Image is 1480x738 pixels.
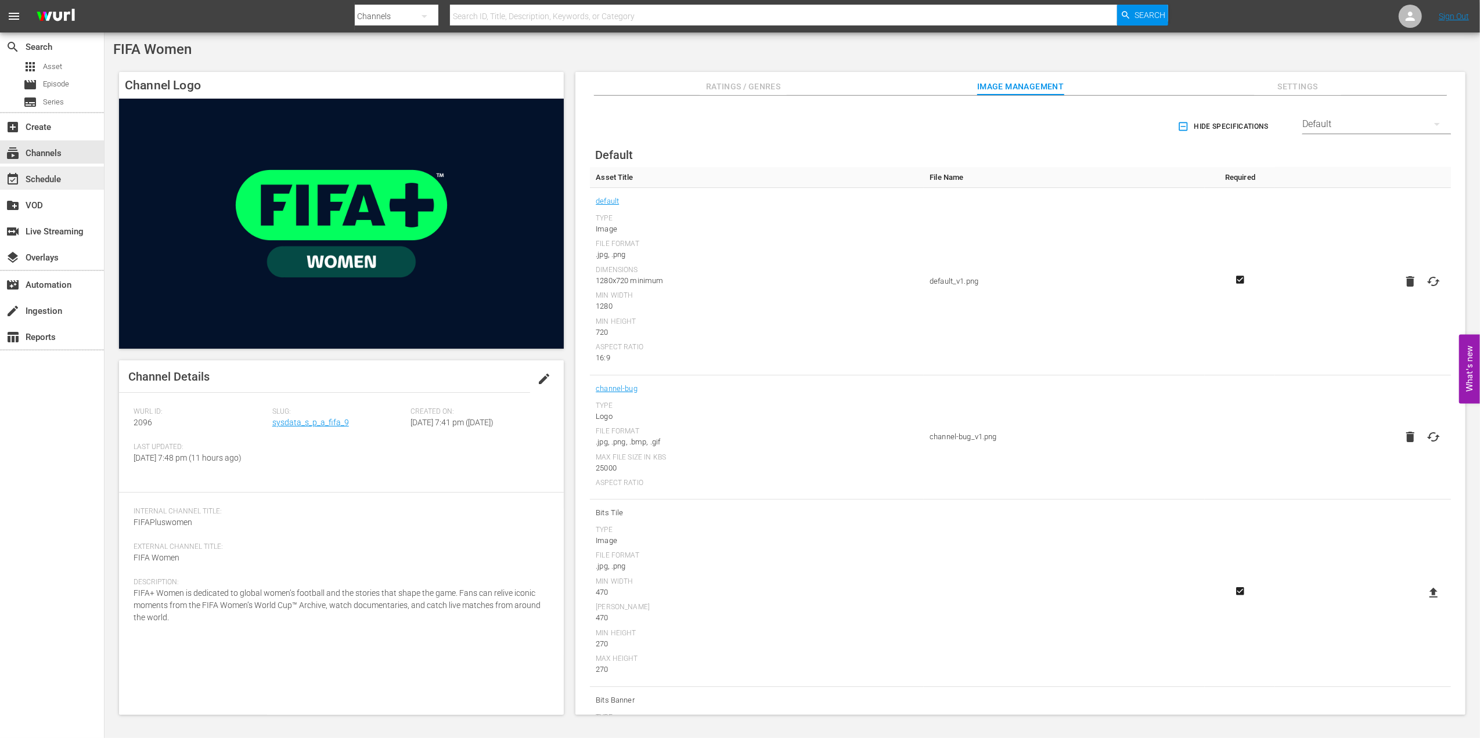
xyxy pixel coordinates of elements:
h4: Channel Logo [119,72,564,99]
button: edit [530,365,558,393]
div: File Format [596,551,918,560]
span: Automation [6,278,20,292]
span: Live Streaming [6,225,20,238]
span: Image Management [977,79,1064,94]
a: Sign Out [1439,12,1469,21]
div: Aspect Ratio [596,479,918,488]
div: 16:9 [596,352,918,364]
span: Episode [43,78,69,90]
span: Channel Details [128,370,210,384]
div: Min Width [596,577,918,587]
span: VOD [6,198,20,212]
div: Type [596,713,918,722]
th: Required [1205,167,1275,188]
span: Create [6,120,20,134]
img: FIFA Women [119,99,564,349]
div: 720 [596,327,918,338]
span: Series [43,96,64,108]
span: Settings [1254,79,1341,94]
svg: Required [1233,586,1247,596]
a: channel-bug [596,381,638,396]
div: File Format [596,427,918,436]
div: Logo [596,411,918,422]
div: Dimensions [596,266,918,275]
span: Asset [23,60,37,74]
span: Search [6,40,20,54]
span: FIFA+ Women is dedicated to global women’s football and the stories that shape the game. Fans can... [134,588,541,622]
span: FIFA Women [113,41,192,57]
span: Overlays [6,251,20,265]
span: Reports [6,330,20,344]
div: Max File Size In Kbs [596,453,918,462]
img: ans4CAIJ8jUAAAAAAAAAAAAAAAAAAAAAAAAgQb4GAAAAAAAAAAAAAAAAAAAAAAAAJMjXAAAAAAAAAAAAAAAAAAAAAAAAgAT5G... [28,3,84,30]
span: Schedule [6,172,20,186]
span: Asset [43,61,62,73]
div: Min Height [596,629,918,638]
a: default [596,194,619,209]
div: Image [596,535,918,547]
div: 270 [596,664,918,675]
span: FIFAPluswomen [134,518,192,527]
span: menu [7,9,21,23]
span: External Channel Title: [134,542,543,552]
div: 1280 [596,301,918,312]
div: 25000 [596,462,918,474]
button: Open Feedback Widget [1459,335,1480,404]
div: 470 [596,587,918,598]
span: Last Updated: [134,443,267,452]
div: Type [596,401,918,411]
svg: Required [1233,274,1247,285]
td: channel-bug_v1.png [924,375,1205,500]
div: Image [596,223,918,235]
div: 470 [596,612,918,624]
span: Created On: [411,407,544,417]
th: Asset Title [590,167,924,188]
div: Aspect Ratio [596,343,918,352]
span: Search [1135,5,1165,26]
td: default_v1.png [924,188,1205,375]
div: .jpg, .png [596,560,918,572]
span: Wurl ID: [134,407,267,417]
div: 270 [596,638,918,650]
span: 2096 [134,418,152,427]
span: FIFA Women [134,553,179,562]
div: .jpg, .png [596,249,918,261]
button: Hide Specifications [1175,110,1273,143]
span: Episode [23,78,37,92]
a: sysdata_s_p_a_fifa_9 [272,418,349,427]
span: Bits Tile [596,505,918,520]
span: [DATE] 7:41 pm ([DATE]) [411,418,494,427]
div: Type [596,526,918,535]
span: Description: [134,578,543,587]
span: Hide Specifications [1180,121,1269,133]
span: Internal Channel Title: [134,507,543,516]
div: 1280x720 minimum [596,275,918,287]
div: File Format [596,240,918,249]
div: Min Width [596,291,918,301]
span: Channels [6,146,20,160]
span: Ingestion [6,304,20,318]
div: Type [596,214,918,223]
th: File Name [924,167,1205,188]
div: Min Height [596,317,918,327]
span: Slug: [272,407,405,417]
div: [PERSON_NAME] [596,603,918,612]
div: Max Height [596,654,918,664]
span: Bits Banner [596,693,918,708]
span: Series [23,95,37,109]
span: Ratings / Genres [700,79,787,94]
div: .jpg, .png, .bmp, .gif [596,436,918,448]
span: Default [595,148,633,162]
span: edit [537,372,551,386]
button: Search [1117,5,1168,26]
div: Default [1302,108,1451,140]
span: [DATE] 7:48 pm (11 hours ago) [134,453,242,462]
